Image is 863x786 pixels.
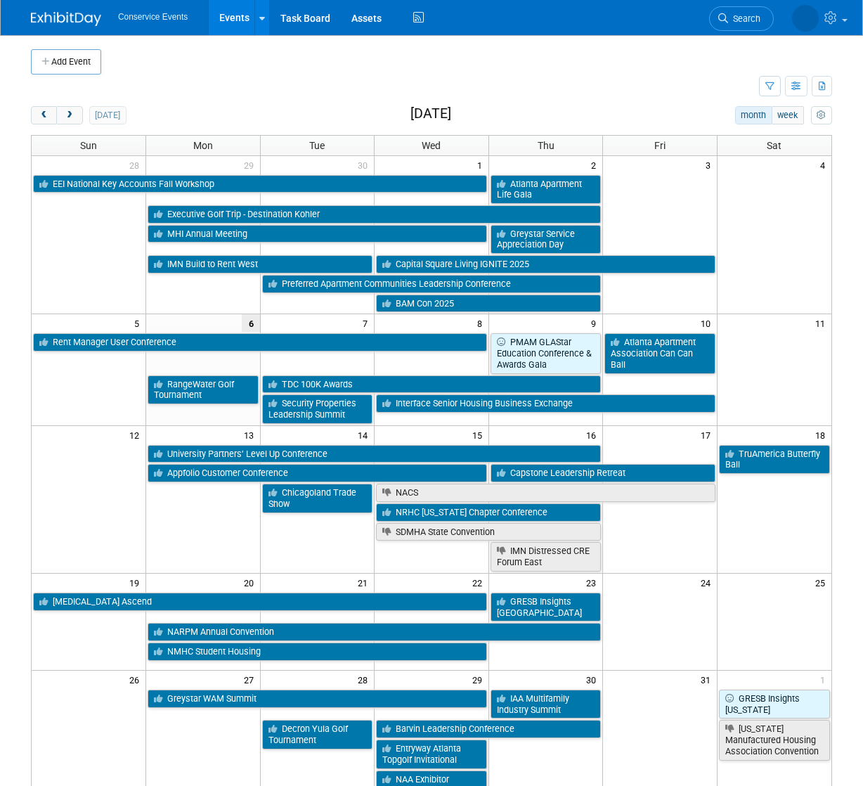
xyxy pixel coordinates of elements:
[242,574,260,591] span: 20
[376,740,487,768] a: Entryway Atlanta Topgolf Invitational
[148,205,601,224] a: Executive Golf Trip - Destination Kohler
[262,275,602,293] a: Preferred Apartment Communities Leadership Conference
[654,140,666,151] span: Fri
[376,295,601,313] a: BAM Con 2025
[376,394,715,413] a: Interface Senior Housing Business Exchange
[604,333,715,373] a: Atlanta Apartment Association Can Can Ball
[242,426,260,444] span: 13
[56,106,82,124] button: next
[128,426,145,444] span: 12
[118,12,188,22] span: Conservice Events
[33,593,487,611] a: [MEDICAL_DATA] Ascend
[148,225,487,243] a: MHI Annual Meeting
[356,574,374,591] span: 21
[309,140,325,151] span: Tue
[767,140,781,151] span: Sat
[422,140,441,151] span: Wed
[699,314,717,332] span: 10
[133,314,145,332] span: 5
[590,314,602,332] span: 9
[128,671,145,688] span: 26
[376,484,715,502] a: NACS
[590,156,602,174] span: 2
[817,111,826,120] i: Personalize Calendar
[491,175,602,204] a: Atlanta Apartment Life Gala
[719,445,830,474] a: TruAmerica Butterfly Ball
[476,314,488,332] span: 8
[89,106,126,124] button: [DATE]
[376,523,601,541] a: SDMHA State Convention
[148,255,372,273] a: IMN Build to Rent West
[811,106,832,124] button: myCustomButton
[819,156,831,174] span: 4
[31,12,101,26] img: ExhibitDay
[491,593,602,621] a: GRESB Insights [GEOGRAPHIC_DATA]
[148,623,601,641] a: NARPM Annual Convention
[356,156,374,174] span: 30
[242,314,260,332] span: 6
[148,643,487,661] a: NMHC Student Housing
[33,333,487,352] a: Rent Manager User Conference
[491,333,602,373] a: PMAM GLAStar Education Conference & Awards Gala
[719,720,830,760] a: [US_STATE] Manufactured Housing Association Convention
[585,671,602,688] span: 30
[80,140,97,151] span: Sun
[376,503,601,522] a: NRHC [US_STATE] Chapter Conference
[148,445,601,463] a: University Partners’ Level Up Conference
[728,13,760,24] span: Search
[491,542,602,571] a: IMN Distressed CRE Forum East
[704,156,717,174] span: 3
[242,156,260,174] span: 29
[242,671,260,688] span: 27
[376,255,715,273] a: Capital Square Living IGNITE 2025
[471,671,488,688] span: 29
[491,464,715,482] a: Capstone Leadership Retreat
[585,426,602,444] span: 16
[772,106,804,124] button: week
[410,106,451,122] h2: [DATE]
[128,574,145,591] span: 19
[148,375,259,404] a: RangeWater Golf Tournament
[719,690,830,719] a: GRESB Insights [US_STATE]
[471,426,488,444] span: 15
[491,690,602,719] a: IAA Multifamily Industry Summit
[814,574,831,591] span: 25
[148,464,487,482] a: Appfolio Customer Conference
[128,156,145,174] span: 28
[262,375,602,394] a: TDC 100K Awards
[699,426,717,444] span: 17
[31,49,101,75] button: Add Event
[814,426,831,444] span: 18
[585,574,602,591] span: 23
[819,671,831,688] span: 1
[538,140,554,151] span: Thu
[735,106,772,124] button: month
[193,140,213,151] span: Mon
[709,6,774,31] a: Search
[814,314,831,332] span: 11
[148,690,487,708] a: Greystar WAM Summit
[356,671,374,688] span: 28
[699,574,717,591] span: 24
[491,225,602,254] a: Greystar Service Appreciation Day
[262,394,373,423] a: Security Properties Leadership Summit
[361,314,374,332] span: 7
[476,156,488,174] span: 1
[31,106,57,124] button: prev
[356,426,374,444] span: 14
[792,5,819,32] img: Amiee Griffey
[376,720,601,738] a: Barvin Leadership Conference
[699,671,717,688] span: 31
[471,574,488,591] span: 22
[262,720,373,749] a: Decron Yula Golf Tournament
[262,484,373,513] a: Chicagoland Trade Show
[33,175,487,193] a: EEI National Key Accounts Fall Workshop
